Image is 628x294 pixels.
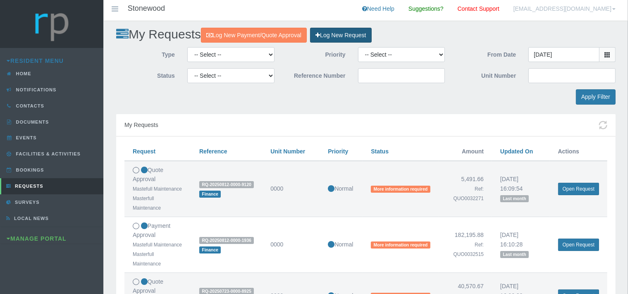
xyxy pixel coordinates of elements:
label: Unit Number [451,68,522,81]
span: Last month [500,251,529,258]
small: Mastefull Maintenance [133,186,182,192]
span: Home [14,71,31,76]
small: Mastefull Maintenance [133,242,182,248]
h4: Stonewood [128,5,165,13]
label: From Date [451,47,522,60]
span: Amount [462,148,484,155]
span: Surveys [13,200,39,205]
td: [DATE] 16:10:28 [492,217,550,272]
a: Status [371,148,389,155]
h2: My Requests [116,27,616,43]
span: More information required [371,186,430,193]
input: Apply Filter [576,89,616,105]
span: Events [14,135,37,140]
span: Finance [199,191,221,198]
a: Manage Portal [7,235,67,242]
label: Priority [281,47,352,60]
small: Masterfull Maintenance [133,251,161,267]
td: 182,195.88 [439,217,492,272]
span: Notifications [14,87,57,92]
div: My Requests [116,114,616,136]
span: Requests [13,184,43,189]
span: Documents [14,120,49,124]
td: 5,491.66 [439,161,492,217]
a: Log New Payment/Quote Approval [201,28,307,43]
label: Type [110,47,181,60]
td: 0000 [262,217,320,272]
span: Facilities & Activities [14,151,81,156]
td: Normal [320,217,363,272]
a: Request [133,148,155,155]
span: RQ-20250812-0000-1936 [199,237,254,244]
td: Payment Approval [124,217,191,272]
a: Open Request [558,183,599,195]
span: Contacts [14,103,44,108]
span: More information required [371,241,430,249]
span: Last month [500,195,529,202]
small: Masterfull Maintenance [133,196,161,211]
span: Bookings [14,167,44,172]
span: Local News [12,216,49,221]
span: RQ-20250812-0000-9120 [199,181,254,188]
span: Actions [558,148,579,155]
a: Resident Menu [7,57,64,64]
a: Open Request [558,239,599,251]
a: Updated On [500,148,533,155]
span: Finance [199,246,221,253]
td: Quote Approval [124,161,191,217]
a: Reference [199,148,227,155]
a: Log New Request [310,28,371,43]
label: Status [110,68,181,81]
label: Reference Number [281,68,352,81]
a: Unit Number [270,148,305,155]
td: [DATE] 16:09:54 [492,161,550,217]
td: Normal [320,161,363,217]
td: 0000 [262,161,320,217]
a: Priority [328,148,348,155]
